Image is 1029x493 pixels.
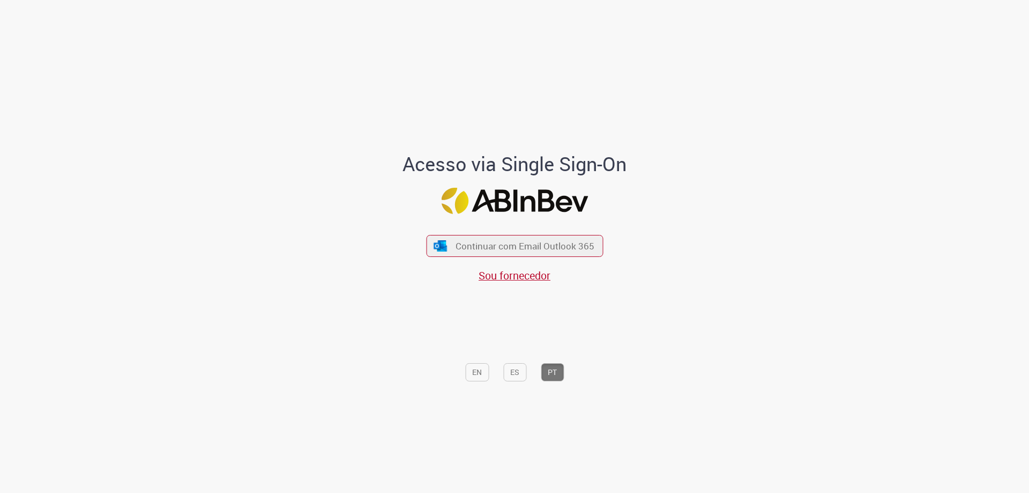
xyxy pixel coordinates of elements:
h1: Acesso via Single Sign-On [366,153,663,175]
a: Sou fornecedor [479,268,550,283]
button: ES [503,363,526,381]
span: Continuar com Email Outlook 365 [456,240,594,252]
button: PT [541,363,564,381]
img: Logo ABInBev [441,188,588,214]
img: ícone Azure/Microsoft 360 [433,240,448,252]
button: EN [465,363,489,381]
button: ícone Azure/Microsoft 360 Continuar com Email Outlook 365 [426,235,603,257]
